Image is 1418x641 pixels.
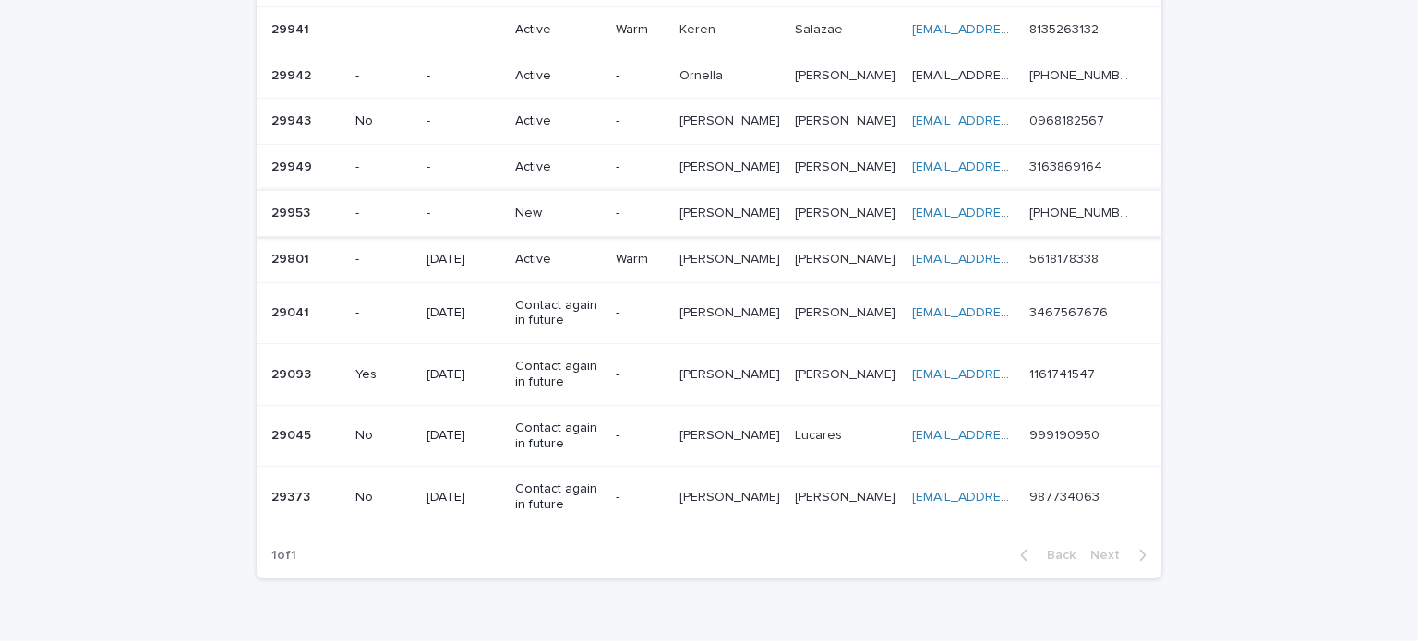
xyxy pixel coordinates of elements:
[679,18,719,38] p: Keren
[795,302,899,321] p: [PERSON_NAME]
[616,160,665,175] p: -
[271,424,315,444] p: 29045
[679,363,784,383] p: [PERSON_NAME]
[679,110,784,129] p: [PERSON_NAME]
[795,18,847,38] p: Salazae
[1029,156,1106,175] p: 3163869164
[616,252,665,267] p: Warm
[912,114,1121,127] a: [EMAIL_ADDRESS][DOMAIN_NAME]
[912,306,1121,319] a: [EMAIL_ADDRESS][DOMAIN_NAME]
[912,491,1121,504] a: [EMAIL_ADDRESS][DOMAIN_NAME]
[257,236,1161,282] tr: 2980129801 -[DATE]ActiveWarm[PERSON_NAME][PERSON_NAME] [PERSON_NAME][PERSON_NAME] [EMAIL_ADDRESS]...
[912,429,1121,442] a: [EMAIL_ADDRESS][DOMAIN_NAME]
[355,68,413,84] p: -
[616,367,665,383] p: -
[1036,549,1076,562] span: Back
[1029,65,1136,84] p: +54 9 11 6900-5291
[271,156,316,175] p: 29949
[795,202,899,221] p: [PERSON_NAME]
[1029,424,1103,444] p: 999190950
[679,424,784,444] p: [PERSON_NAME]
[912,207,1121,220] a: [EMAIL_ADDRESS][DOMAIN_NAME]
[515,206,601,221] p: New
[355,252,413,267] p: -
[257,190,1161,236] tr: 2995329953 --New-[PERSON_NAME][PERSON_NAME] [PERSON_NAME][PERSON_NAME] [EMAIL_ADDRESS][DOMAIN_NAM...
[257,533,311,578] p: 1 of 1
[271,18,313,38] p: 29941
[679,202,784,221] p: [PERSON_NAME]
[616,428,665,444] p: -
[679,156,784,175] p: [PERSON_NAME]
[257,6,1161,53] tr: 2994129941 --ActiveWarmKerenKeren SalazaeSalazae [EMAIL_ADDRESS][DOMAIN_NAME] 81352631328135263132
[1029,18,1102,38] p: 8135263132
[795,363,899,383] p: [PERSON_NAME]
[427,305,500,321] p: [DATE]
[355,22,413,38] p: -
[515,298,601,329] p: Contact again in future
[679,65,727,84] p: Ornella
[616,305,665,321] p: -
[515,22,601,38] p: Active
[795,486,899,505] p: [PERSON_NAME]
[427,428,500,444] p: [DATE]
[271,486,314,505] p: 29373
[1029,202,1136,221] p: [PHONE_NUMBER]
[795,65,899,84] p: [PERSON_NAME]
[1029,110,1108,129] p: 0968182567
[679,302,784,321] p: [PERSON_NAME]
[257,344,1161,406] tr: 2909329093 Yes[DATE]Contact again in future-[PERSON_NAME][PERSON_NAME] [PERSON_NAME][PERSON_NAME]...
[355,113,413,129] p: No
[271,302,313,321] p: 29041
[515,359,601,390] p: Contact again in future
[616,68,665,84] p: -
[912,253,1121,266] a: [EMAIL_ADDRESS][DOMAIN_NAME]
[427,68,500,84] p: -
[355,160,413,175] p: -
[1029,248,1102,267] p: 5618178338
[515,68,601,84] p: Active
[515,421,601,452] p: Contact again in future
[1029,302,1112,321] p: 3467567676
[271,248,313,267] p: 29801
[515,481,601,513] p: Contact again in future
[355,428,413,444] p: No
[515,252,601,267] p: Active
[355,490,413,505] p: No
[795,424,846,444] p: Lucares
[1090,549,1131,562] span: Next
[679,248,784,267] p: [PERSON_NAME]
[427,367,500,383] p: [DATE]
[795,248,899,267] p: [PERSON_NAME]
[355,367,413,383] p: Yes
[1083,547,1161,564] button: Next
[616,113,665,129] p: -
[616,206,665,221] p: -
[427,206,500,221] p: -
[271,65,315,84] p: 29942
[427,113,500,129] p: -
[515,113,601,129] p: Active
[912,368,1121,381] a: [EMAIL_ADDRESS][DOMAIN_NAME]
[257,99,1161,145] tr: 2994329943 No-Active-[PERSON_NAME][PERSON_NAME] [PERSON_NAME][PERSON_NAME] [EMAIL_ADDRESS][DOMAIN...
[271,110,315,129] p: 29943
[912,160,1121,173] a: [EMAIL_ADDRESS][DOMAIN_NAME]
[271,202,314,221] p: 29953
[257,53,1161,99] tr: 2994229942 --Active-OrnellaOrnella [PERSON_NAME][PERSON_NAME] [EMAIL_ADDRESS][EMAIL_ADDRESS] [PHO...
[355,206,413,221] p: -
[427,490,500,505] p: [DATE]
[271,363,315,383] p: 29093
[616,490,665,505] p: -
[427,252,500,267] p: [DATE]
[515,160,601,175] p: Active
[257,282,1161,344] tr: 2904129041 -[DATE]Contact again in future-[PERSON_NAME][PERSON_NAME] [PERSON_NAME][PERSON_NAME] [...
[616,22,665,38] p: Warm
[427,160,500,175] p: -
[257,145,1161,191] tr: 2994929949 --Active-[PERSON_NAME][PERSON_NAME] [PERSON_NAME][PERSON_NAME] [EMAIL_ADDRESS][DOMAIN_...
[1005,547,1083,564] button: Back
[1029,363,1099,383] p: 1161741547
[679,486,784,505] p: [PERSON_NAME]
[795,110,899,129] p: [PERSON_NAME]
[912,23,1121,36] a: [EMAIL_ADDRESS][DOMAIN_NAME]
[257,405,1161,467] tr: 2904529045 No[DATE]Contact again in future-[PERSON_NAME][PERSON_NAME] LucaresLucares [EMAIL_ADDRE...
[1029,486,1103,505] p: 987734063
